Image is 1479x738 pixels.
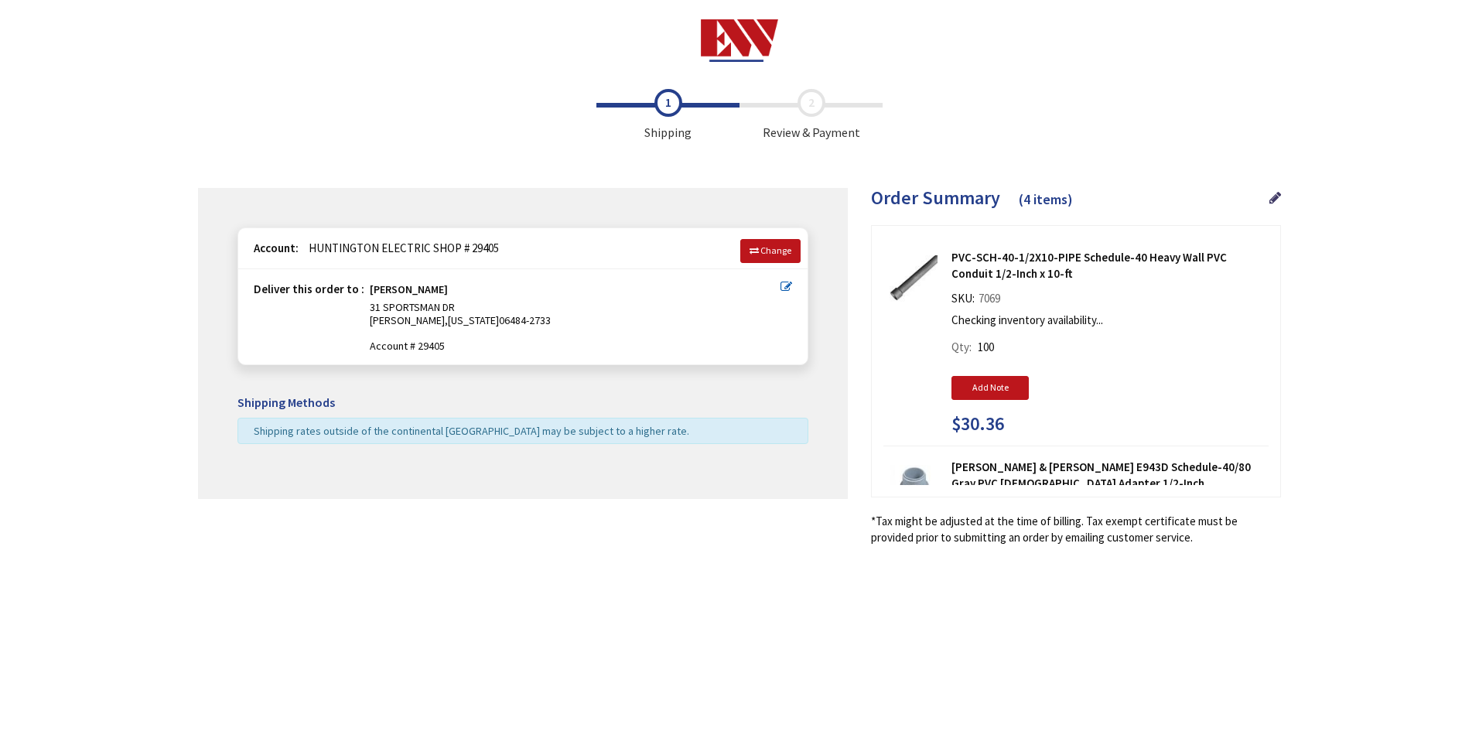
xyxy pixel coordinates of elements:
[370,283,448,301] strong: [PERSON_NAME]
[871,513,1281,546] : *Tax might be adjusted at the time of billing. Tax exempt certificate must be provided prior to s...
[701,19,779,62] img: Electrical Wholesalers, Inc.
[370,300,455,314] span: 31 SPORTSMAN DR
[237,396,808,410] h5: Shipping Methods
[254,282,364,296] strong: Deliver this order to :
[978,340,994,354] span: 100
[254,424,689,438] span: Shipping rates outside of the continental [GEOGRAPHIC_DATA] may be subject to a higher rate.
[951,459,1269,508] strong: [PERSON_NAME] & [PERSON_NAME] E943D Schedule-40/80 Gray PVC [DEMOGRAPHIC_DATA] Adapter 1/2-Inch [...
[740,239,801,262] a: Change
[596,89,739,142] span: Shipping
[448,313,499,327] span: [US_STATE]
[301,241,499,255] span: HUNTINGTON ELECTRIC SHOP # 29405
[951,340,969,354] span: Qty
[739,89,883,142] span: Review & Payment
[951,249,1269,282] strong: PVC-SCH-40-1/2X10-PIPE Schedule-40 Heavy Wall PVC Conduit 1/2-Inch x 10-ft
[254,241,299,255] strong: Account:
[370,313,448,327] span: [PERSON_NAME],
[890,255,938,303] img: PVC-SCH-40-1/2X10-PIPE Schedule-40 Heavy Wall PVC Conduit 1/2-Inch x 10-ft
[890,465,938,513] img: Thomas & Betts E943D Schedule-40/80 Gray PVC Male Adapter 1/2-Inch Carlon®
[975,291,1004,306] span: 7069
[951,290,1004,312] div: SKU:
[871,186,1000,210] span: Order Summary
[370,340,780,353] span: Account # 29405
[951,414,1004,434] span: $30.36
[499,313,551,327] span: 06484-2733
[760,244,791,256] span: Change
[951,312,1261,328] p: Checking inventory availability...
[1019,190,1073,208] span: (4 items)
